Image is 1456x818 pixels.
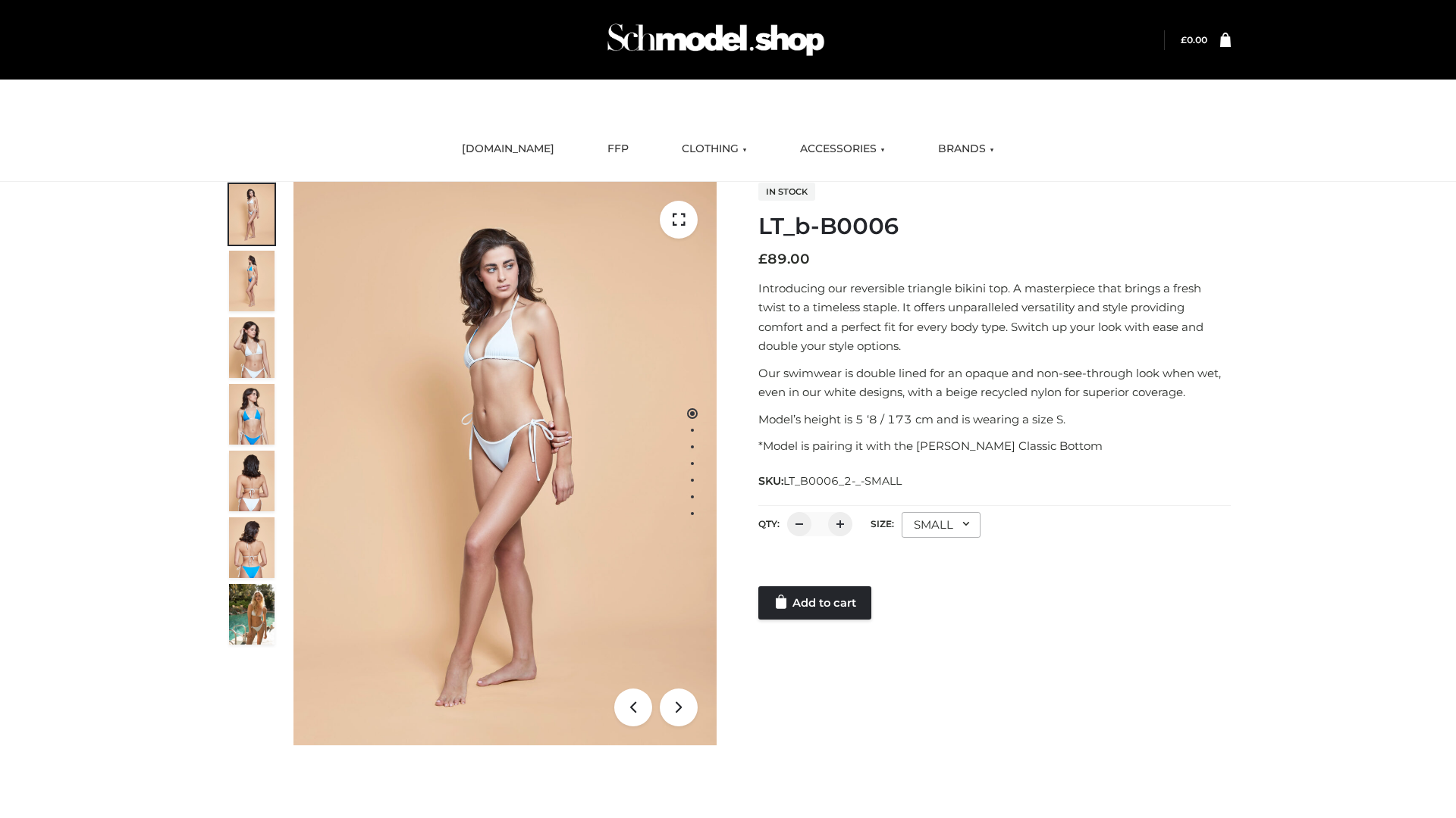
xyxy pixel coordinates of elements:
[450,133,566,166] a: [DOMAIN_NAME]
[758,472,903,490] span: SKU:
[1181,34,1207,45] bdi: 0.00
[758,251,810,267] bdi: 89.00
[293,182,717,745] img: ArielClassicBikiniTop_CloudNine_AzureSky_OW114ECO_1
[229,384,275,445] img: ArielClassicBikiniTop_CloudNine_AzureSky_OW114ECO_4-scaled.jpg
[229,451,275,511] img: ArielClassicBikiniTop_CloudNine_AzureSky_OW114ECO_7-scaled.jpg
[927,133,1006,166] a: BRANDS
[229,517,275,578] img: ArielClassicBikiniTop_CloudNine_AzureSky_OW114ECO_8-scaled.jpg
[758,436,1231,456] p: *Model is pairing it with the [PERSON_NAME] Classic Bottom
[758,183,815,201] span: In stock
[602,10,830,70] img: Schmodel Admin 964
[229,251,275,311] img: ArielClassicBikiniTop_CloudNine_AzureSky_OW114ECO_2-scaled.jpg
[758,251,767,267] span: £
[758,279,1231,356] p: Introducing our reversible triangle bikini top. A masterpiece that brings a fresh twist to a time...
[789,133,896,166] a: ACCESSORIES
[758,518,780,529] label: QTY:
[229,317,275,378] img: ArielClassicBikiniTop_CloudNine_AzureSky_OW114ECO_3-scaled.jpg
[902,512,981,538] div: SMALL
[758,213,1231,240] h1: LT_b-B0006
[1181,34,1207,45] a: £0.00
[783,474,902,488] span: LT_B0006_2-_-SMALL
[758,364,1231,402] p: Our swimwear is double lined for an opaque and non-see-through look when wet, even in our white d...
[758,586,871,620] a: Add to cart
[229,184,275,245] img: ArielClassicBikiniTop_CloudNine_AzureSky_OW114ECO_1-scaled.jpg
[758,410,1231,429] p: Model’s height is 5 ‘8 / 173 cm and is wearing a size S.
[670,133,758,166] a: CLOTHING
[871,518,894,529] label: Size:
[1181,34,1187,45] span: £
[229,584,275,645] img: Arieltop_CloudNine_AzureSky2.jpg
[596,133,640,166] a: FFP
